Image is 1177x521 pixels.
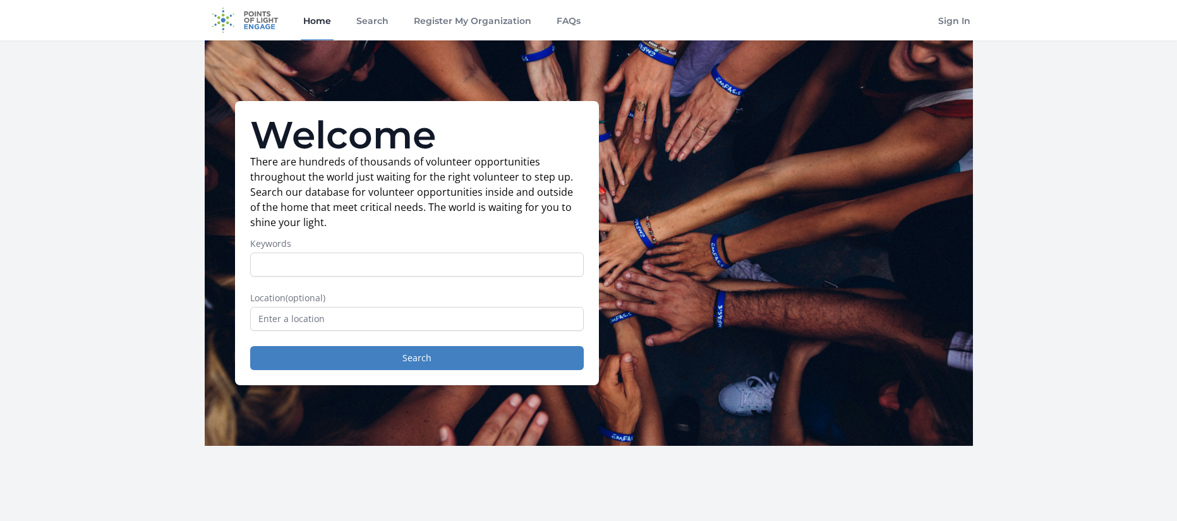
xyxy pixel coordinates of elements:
[250,116,584,154] h1: Welcome
[286,292,325,304] span: (optional)
[250,292,584,304] label: Location
[250,307,584,331] input: Enter a location
[250,346,584,370] button: Search
[250,154,584,230] p: There are hundreds of thousands of volunteer opportunities throughout the world just waiting for ...
[250,237,584,250] label: Keywords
